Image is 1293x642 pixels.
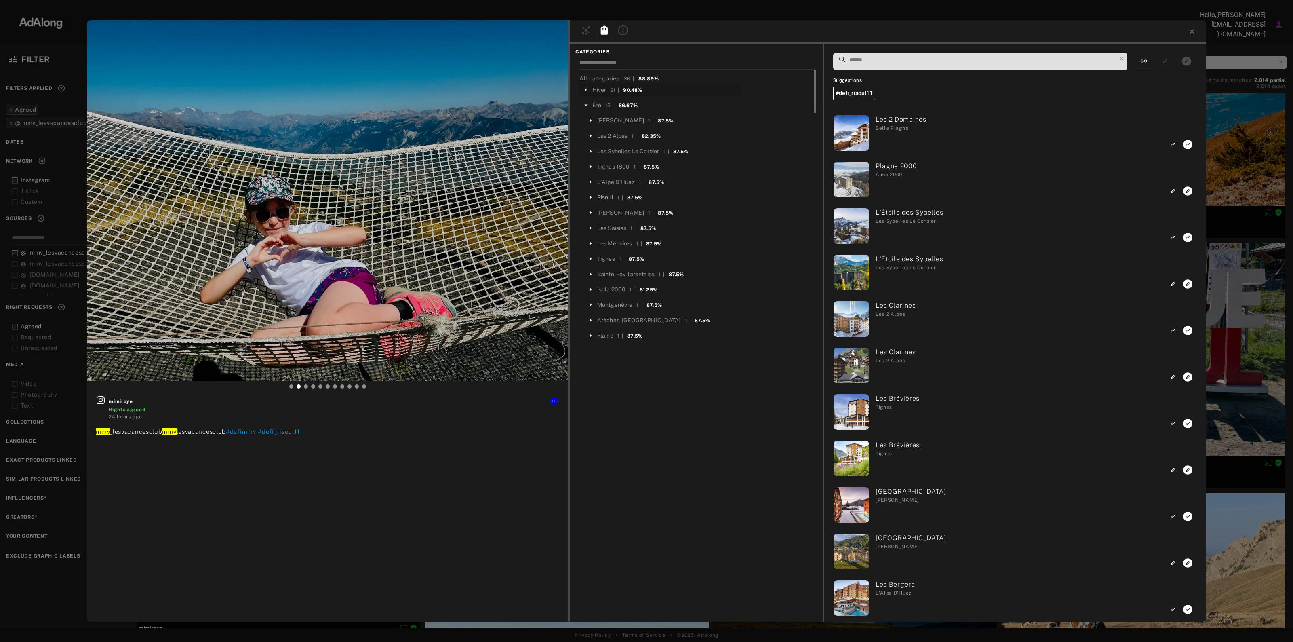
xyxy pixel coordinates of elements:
div: 87.5% [695,317,710,324]
div: Tignes [597,255,615,263]
button: Link to exact product [1180,558,1195,568]
a: (ada-mmv-21) L'Étoile des Sybelles: Les Sybelles Le Corbier [876,254,943,264]
div: 1 | [639,179,645,186]
div: Montgenèvre [597,301,633,309]
div: 1 | [648,209,654,217]
div: [PERSON_NAME] [597,116,644,125]
div: 15 | [605,102,615,109]
button: Link to exact product [1180,325,1195,336]
div: 81.25% [640,286,657,294]
div: 21 | [611,87,619,94]
button: Link to similar product [1165,372,1180,382]
button: Link to similar product [1165,232,1180,243]
div: Les Sybelles Le Corbier [876,264,943,271]
button: Show only exact products linked [1179,56,1194,67]
img: belle-plagne-2-domaines-hiver.jpg [825,115,877,151]
img: samoens-samoens-village-ete.jpg [825,534,877,569]
div: 1 | [619,256,625,263]
div: 87.5% [644,163,659,171]
div: Hiver [592,86,606,94]
div: 86.67% [619,102,638,109]
span: #defi_risoul11 [258,428,299,435]
span: Suggestions [833,77,954,85]
a: (ada-mmv-14) Les 2 Domaines: Belle Plagne [876,115,927,125]
a: (ada-mmv-11) Samoëns Village: Samoëns [876,487,946,496]
div: 90.48% [623,87,642,94]
button: Link to exact product [1180,372,1195,382]
a: (ada-mmv-34) Les Clarines: Les 2 Alpes [876,347,916,357]
button: Link to exact product [1180,139,1195,150]
div: 87.5% [646,240,661,247]
a: (ada-mmv-26) Les Brévières: Tignes [876,394,920,403]
img: hotel-club-ski-alpe-dhuez-les-bergers-01_thumb_1350x900.jpg [825,580,878,616]
div: 88.89% [638,75,659,82]
a: (ada-mmv-24) Samoëns Village: Samoëns [876,533,946,543]
div: 87.5% [658,117,673,125]
button: Link to similar product [1165,558,1180,568]
button: Link to similar product [1165,325,1180,336]
button: Link to exact product [1180,511,1195,522]
div: Samoëns [876,543,946,550]
div: Tignes [876,403,920,411]
div: Les Saisies [597,224,627,232]
a: (ada-mmv-15) Plagne 2000: Aime 2000 [876,161,917,171]
div: Les Sybelles Le Corbier [876,218,943,225]
button: Link to similar product [1165,279,1180,289]
div: 82.35% [642,133,661,140]
button: Link to exact product [1180,186,1195,196]
img: tignes-brevieres-ete.jpg [825,441,877,476]
div: Sainte-Foy Tarentaise [597,270,655,279]
button: Link to similar product [1165,465,1180,475]
span: #defimmv [226,428,256,435]
button: Link to exact product [1180,465,1195,475]
div: 87.5% [649,179,664,186]
div: 1 | [617,194,623,201]
div: 1 | [663,148,669,155]
div: Les Sybelles Le Corbier [597,147,659,156]
div: Risoul [597,193,613,202]
span: _lesvacancesclub [96,428,162,435]
button: Link to similar product [1165,511,1180,522]
a: (ada-mmv-33) L'Étoile des Sybelles: Les Sybelles Le Corbier [876,208,943,218]
div: 1 | [630,286,636,294]
button: Link to similar product [1165,186,1180,196]
button: Link to exact product [1180,418,1195,429]
button: Link to similar product [1165,604,1180,615]
div: L'Alpe D'Huez [597,178,635,186]
div: All categories [579,74,659,83]
img: les-2-alpes-les-clarines-ete.jpg [825,348,877,383]
span: mimiroye [109,398,559,405]
div: 1 | [630,225,636,232]
button: Link to similar product [1165,418,1180,429]
button: Show only similar products linked [1158,56,1173,67]
div: Les 2 Alpes [597,132,628,140]
div: 1 | [636,302,642,309]
div: Aime 2000 [876,171,917,178]
img: samoens-samoens-village-hiver.jpg [825,487,877,523]
a: (ada-mmv-10) Les Clarines: Les 2 Alpes [876,301,916,310]
img: les-2-alpes-les-clarines-hiver.jpg [825,301,877,337]
div: 87.5% [673,148,689,155]
div: Les Ménuires [597,239,632,248]
div: 87.5% [629,256,644,263]
div: Widget de chat [1253,603,1293,642]
div: 87.5% [627,332,642,340]
img: corbier-sybelles-etoile-des-sybelles-hiver.jpg [825,208,877,244]
div: 36 | [624,75,635,82]
div: Les 2 Alpes [876,310,916,318]
img: corbier-sybelles-etoile-des-sybelles-ete.jpg [825,255,877,290]
div: Belle Plagne [876,125,927,132]
h6: #defi_risoul11 [833,87,875,100]
button: Link to exact product [1180,604,1195,615]
div: 87.5% [640,225,656,232]
div: Tignes [876,450,920,457]
span: Rights agreed [109,407,145,412]
div: Flaine [597,332,613,340]
span: CATEGORIES [575,48,817,55]
a: (ada-mmv-4) Les Brévières: Tignes [876,440,920,450]
div: 1 | [648,117,654,125]
div: Été [592,101,601,110]
div: 87.5% [669,271,684,278]
div: Arêches-[GEOGRAPHIC_DATA] [597,316,681,325]
a: (ada-mmv-3) Les Bergers: L'Alpe D'Huez [876,580,915,589]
